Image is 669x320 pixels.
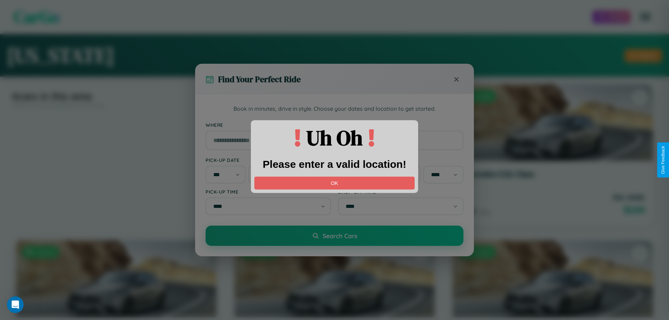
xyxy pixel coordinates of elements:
h3: Find Your Perfect Ride [218,73,301,85]
label: Pick-up Date [206,157,331,163]
label: Drop-off Date [338,157,463,163]
label: Drop-off Time [338,189,463,195]
label: Pick-up Time [206,189,331,195]
span: Search Cars [323,232,357,240]
p: Book in minutes, drive in style. Choose your dates and location to get started. [206,104,463,114]
label: Where [206,122,463,128]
